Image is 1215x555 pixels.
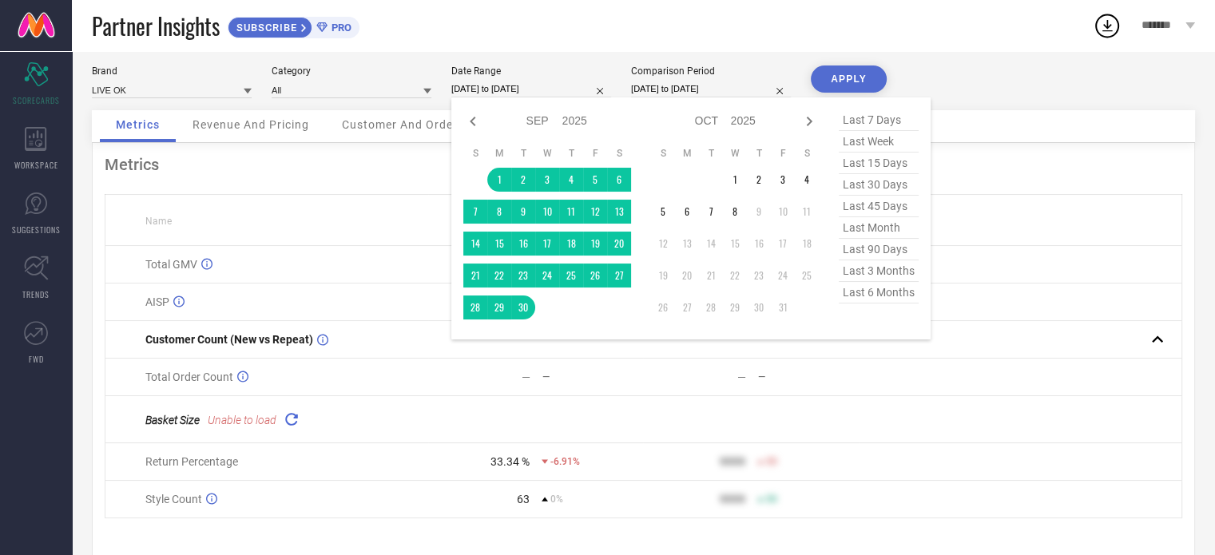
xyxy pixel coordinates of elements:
[747,168,771,192] td: Thu Oct 02 2025
[651,295,675,319] td: Sun Oct 26 2025
[651,147,675,160] th: Sunday
[839,153,919,174] span: last 15 days
[145,414,200,426] span: Basket Size
[511,295,535,319] td: Tue Sep 30 2025
[839,109,919,131] span: last 7 days
[342,118,464,131] span: Customer And Orders
[522,371,530,383] div: —
[13,94,60,106] span: SCORECARDS
[535,200,559,224] td: Wed Sep 10 2025
[542,371,642,383] div: —
[145,295,169,308] span: AISP
[675,200,699,224] td: Mon Oct 06 2025
[607,147,631,160] th: Saturday
[795,147,819,160] th: Saturday
[723,232,747,256] td: Wed Oct 15 2025
[1093,11,1122,40] div: Open download list
[550,494,563,505] span: 0%
[511,264,535,287] td: Tue Sep 23 2025
[511,147,535,160] th: Tuesday
[758,371,858,383] div: —
[487,147,511,160] th: Monday
[651,264,675,287] td: Sun Oct 19 2025
[550,456,580,467] span: -6.91%
[511,232,535,256] td: Tue Sep 16 2025
[463,232,487,256] td: Sun Sep 14 2025
[795,200,819,224] td: Sat Oct 11 2025
[795,232,819,256] td: Sat Oct 18 2025
[723,147,747,160] th: Wednesday
[517,493,530,505] div: 63
[795,168,819,192] td: Sat Oct 04 2025
[14,159,58,171] span: WORKSPACE
[675,232,699,256] td: Mon Oct 13 2025
[145,216,172,227] span: Name
[839,217,919,239] span: last month
[737,371,746,383] div: —
[535,264,559,287] td: Wed Sep 24 2025
[487,232,511,256] td: Mon Sep 15 2025
[699,200,723,224] td: Tue Oct 07 2025
[272,65,431,77] div: Category
[811,65,887,93] button: APPLY
[535,147,559,160] th: Wednesday
[145,333,313,346] span: Customer Count (New vs Repeat)
[583,264,607,287] td: Fri Sep 26 2025
[631,65,791,77] div: Comparison Period
[766,494,777,505] span: 50
[771,232,795,256] td: Fri Oct 17 2025
[487,295,511,319] td: Mon Sep 29 2025
[559,264,583,287] td: Thu Sep 25 2025
[723,200,747,224] td: Wed Oct 08 2025
[463,112,482,131] div: Previous month
[29,353,44,365] span: FWD
[511,200,535,224] td: Tue Sep 09 2025
[145,493,202,505] span: Style Count
[839,260,919,282] span: last 3 months
[839,131,919,153] span: last week
[463,147,487,160] th: Sunday
[839,282,919,303] span: last 6 months
[92,10,220,42] span: Partner Insights
[607,232,631,256] td: Sat Sep 20 2025
[193,118,309,131] span: Revenue And Pricing
[723,295,747,319] td: Wed Oct 29 2025
[328,22,351,34] span: PRO
[771,200,795,224] td: Fri Oct 10 2025
[511,168,535,192] td: Tue Sep 02 2025
[22,288,50,300] span: TRENDS
[723,264,747,287] td: Wed Oct 22 2025
[92,65,252,77] div: Brand
[699,147,723,160] th: Tuesday
[487,264,511,287] td: Mon Sep 22 2025
[559,168,583,192] td: Thu Sep 04 2025
[675,295,699,319] td: Mon Oct 27 2025
[607,200,631,224] td: Sat Sep 13 2025
[559,200,583,224] td: Thu Sep 11 2025
[747,264,771,287] td: Thu Oct 23 2025
[535,168,559,192] td: Wed Sep 03 2025
[699,295,723,319] td: Tue Oct 28 2025
[463,264,487,287] td: Sun Sep 21 2025
[771,168,795,192] td: Fri Oct 03 2025
[559,147,583,160] th: Thursday
[723,168,747,192] td: Wed Oct 01 2025
[583,168,607,192] td: Fri Sep 05 2025
[463,200,487,224] td: Sun Sep 07 2025
[839,174,919,196] span: last 30 days
[280,408,303,430] div: Reload "Basket Size "
[771,264,795,287] td: Fri Oct 24 2025
[839,239,919,260] span: last 90 days
[839,196,919,217] span: last 45 days
[675,264,699,287] td: Mon Oct 20 2025
[116,118,160,131] span: Metrics
[12,224,61,236] span: SUGGESTIONS
[559,232,583,256] td: Thu Sep 18 2025
[720,493,745,505] div: 9999
[451,81,611,97] input: Select date range
[487,200,511,224] td: Mon Sep 08 2025
[699,264,723,287] td: Tue Oct 21 2025
[747,232,771,256] td: Thu Oct 16 2025
[607,168,631,192] td: Sat Sep 06 2025
[771,147,795,160] th: Friday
